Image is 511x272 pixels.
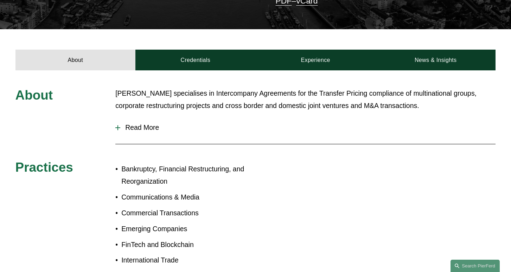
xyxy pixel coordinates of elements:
[121,163,255,188] p: Bankruptcy, Financial Restructuring, and Reorganization
[115,118,496,137] button: Read More
[255,50,375,70] a: Experience
[121,191,255,203] p: Communications & Media
[15,160,73,175] span: Practices
[376,50,496,70] a: News & Insights
[135,50,255,70] a: Credentials
[121,223,255,235] p: Emerging Companies
[120,124,496,132] span: Read More
[121,207,255,219] p: Commercial Transactions
[15,50,135,70] a: About
[121,254,255,266] p: International Trade
[115,87,496,112] p: [PERSON_NAME] specialises in Intercompany Agreements for the Transfer Pricing compliance of multi...
[121,239,255,251] p: FinTech and Blockchain
[451,260,500,272] a: Search this site
[15,88,53,102] span: About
